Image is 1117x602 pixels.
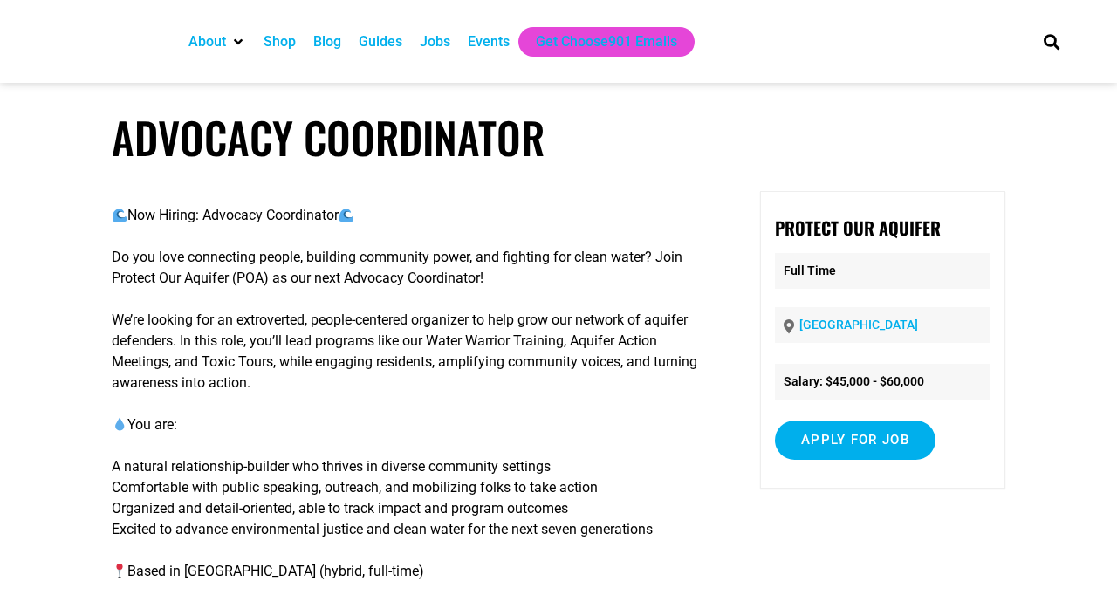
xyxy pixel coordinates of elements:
strong: Protect Our Aquifer [775,215,941,241]
div: Search [1038,27,1066,56]
img: 📍 [113,564,127,578]
p: A natural relationship-builder who thrives in diverse community settings Comfortable with public ... [112,456,716,540]
a: Jobs [420,31,450,52]
a: Shop [264,31,296,52]
p: Now Hiring: Advocacy Coordinator [112,205,716,226]
p: Do you love connecting people, building community power, and fighting for clean water? Join Prote... [112,247,716,289]
nav: Main nav [180,27,1014,57]
a: [GEOGRAPHIC_DATA] [799,318,918,332]
p: Based in [GEOGRAPHIC_DATA] (hybrid, full-time) [112,561,716,582]
a: About [188,31,226,52]
a: Events [468,31,510,52]
p: Full Time [775,253,990,289]
div: About [180,27,255,57]
a: Get Choose901 Emails [536,31,677,52]
a: Guides [359,31,402,52]
p: We’re looking for an extroverted, people-centered organizer to help grow our network of aquifer d... [112,310,716,393]
img: 🌊 [113,208,127,222]
a: Blog [313,31,341,52]
img: 🌊 [339,208,353,222]
h1: Advocacy Coordinator [112,112,1005,163]
img: 💧 [113,417,127,431]
input: Apply for job [775,421,935,460]
li: Salary: $45,000 - $60,000 [775,364,990,400]
p: You are: [112,414,716,435]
